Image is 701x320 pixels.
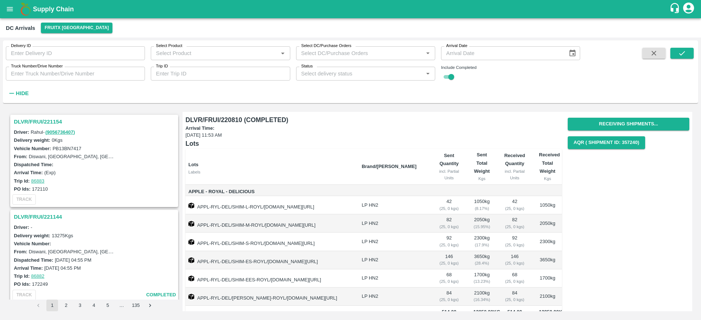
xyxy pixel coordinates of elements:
[496,214,533,233] td: 82
[356,196,431,214] td: LP HN2
[188,257,194,263] img: box
[356,233,431,251] td: LP HN2
[566,46,579,60] button: Choose date
[356,288,431,306] td: LP HN2
[436,308,461,316] span: 514.00
[14,212,177,222] h3: DLVR/FRUI/221144
[430,214,467,233] td: 82
[436,278,461,285] div: ( 25, 0 kgs)
[18,2,33,16] img: logo
[440,153,459,166] b: Sent Quantity
[568,118,689,130] button: Receiving Shipments...
[1,1,18,17] button: open drawer
[153,48,276,58] input: Select Product
[31,300,157,311] nav: pagination navigation
[468,196,497,214] td: 1050 kg
[14,281,31,287] label: PO Ids:
[116,302,127,309] div: …
[423,69,433,78] button: Open
[14,249,27,254] label: From:
[496,288,533,306] td: 84
[539,152,560,174] b: Received Total Weight
[436,296,461,303] div: ( 25, 0 kgs)
[474,175,491,182] div: Kgs
[14,273,30,279] label: Trip Id:
[474,278,491,285] div: ( 13.23 %)
[301,43,351,49] label: Select DC/Purchase Orders
[31,178,44,184] a: 86883
[188,162,198,167] b: Lots
[188,294,194,300] img: box
[539,309,566,315] span: 12850.00 Kg
[185,288,356,306] td: APPL-RYL-DEL/[PERSON_NAME]-ROYL/[DOMAIN_NAME][URL]
[130,300,142,311] button: Go to page 135
[44,170,55,175] label: (Exp)
[539,175,556,182] div: Kgs
[102,300,114,311] button: Go to page 5
[46,300,58,311] button: page 1
[278,48,287,58] button: Open
[502,223,527,230] div: ( 25, 0 kgs)
[14,154,27,159] label: From:
[185,269,356,288] td: APPL-RYL-DEL/SHIM-EES-ROYL/[DOMAIN_NAME][URL]
[474,296,491,303] div: ( 16.34 %)
[185,233,356,251] td: APPL-RYL-DEL/SHIM-S-ROYL/[DOMAIN_NAME][URL]
[14,257,53,263] label: Dispatched Time:
[533,251,562,269] td: 3650 kg
[146,291,176,299] span: completed
[188,239,194,245] img: box
[502,205,527,212] div: ( 25, 0 kgs)
[14,137,50,143] label: Delivery weight:
[356,269,431,288] td: LP HN2
[441,46,563,60] input: Arrival Date
[502,308,527,316] span: 514.00
[156,63,168,69] label: Trip ID
[41,23,112,33] button: Select DC
[185,125,560,132] label: Arrival Time:
[474,205,491,212] div: ( 8.17 %)
[436,223,461,230] div: ( 25, 0 kgs)
[14,162,53,167] label: Dispatched Time:
[14,129,29,135] label: Driver:
[468,233,497,251] td: 2300 kg
[151,67,290,81] input: Enter Trip ID
[14,241,51,246] label: Vehicle Number:
[430,233,467,251] td: 92
[14,233,50,238] label: Delivery weight:
[14,170,43,175] label: Arrival Time:
[11,63,63,69] label: Truck Number/Drive Number
[14,117,177,126] h3: DLVR/FRUI/221154
[185,214,356,233] td: APPL-RYL-DEL/SHIM-M-ROYL/[DOMAIN_NAME][URL]
[185,132,562,139] span: [DATE] 11:53 AM
[6,46,145,60] input: Enter Delivery ID
[14,146,51,151] label: Vehicle Number:
[185,138,562,149] h6: Lots
[474,152,490,174] b: Sent Total Weight
[430,288,467,306] td: 84
[185,196,356,214] td: APPL-RYL-DEL/SHIM-L-ROYL/[DOMAIN_NAME][URL]
[504,153,525,166] b: Received Quantity
[14,225,29,230] label: Driver:
[29,249,203,254] label: Diswani, [GEOGRAPHIC_DATA], [GEOGRAPHIC_DATA] , [GEOGRAPHIC_DATA]
[502,260,527,266] div: ( 25, 0 kgs)
[185,251,356,269] td: APPL-RYL-DEL/SHIM-ES-ROYL/[DOMAIN_NAME][URL]
[185,115,562,125] h6: DLVR/FRUI/220810 (COMPLETED)
[6,67,145,81] input: Enter Truck Number/Drive Number
[32,281,48,287] label: 172249
[669,3,682,16] div: customer-support
[474,260,491,266] div: ( 28.4 %)
[188,188,356,196] span: Apple - Royal - Delicious
[156,43,182,49] label: Select Product
[468,288,497,306] td: 2100 kg
[188,221,194,227] img: box
[441,64,580,71] div: Include Completed
[52,137,63,143] label: 0 Kgs
[430,251,467,269] td: 146
[298,69,421,78] input: Select delivery status
[74,300,86,311] button: Go to page 3
[423,48,433,58] button: Open
[496,196,533,214] td: 42
[502,296,527,303] div: ( 25, 0 kgs)
[301,63,313,69] label: Status
[16,90,28,96] strong: Hide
